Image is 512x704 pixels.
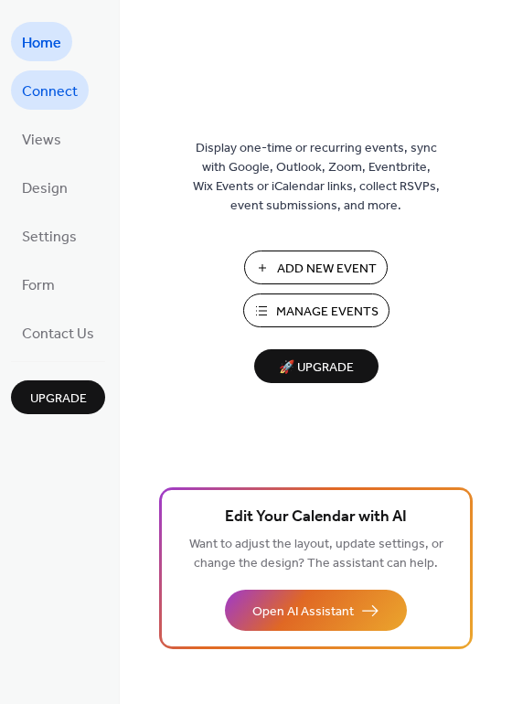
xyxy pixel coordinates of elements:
[252,603,354,622] span: Open AI Assistant
[11,313,105,352] a: Contact Us
[244,251,388,284] button: Add New Event
[265,356,368,380] span: 🚀 Upgrade
[243,293,389,327] button: Manage Events
[193,139,440,216] span: Display one-time or recurring events, sync with Google, Outlook, Zoom, Eventbrite, Wix Events or ...
[22,272,55,300] span: Form
[22,126,61,155] span: Views
[11,380,105,414] button: Upgrade
[22,223,77,251] span: Settings
[22,175,68,203] span: Design
[254,349,379,383] button: 🚀 Upgrade
[11,167,79,207] a: Design
[277,260,377,279] span: Add New Event
[225,505,407,530] span: Edit Your Calendar with AI
[11,22,72,61] a: Home
[22,78,78,106] span: Connect
[22,320,94,348] span: Contact Us
[225,590,407,631] button: Open AI Assistant
[11,70,89,110] a: Connect
[22,29,61,58] span: Home
[11,264,66,304] a: Form
[189,532,443,576] span: Want to adjust the layout, update settings, or change the design? The assistant can help.
[11,119,72,158] a: Views
[276,303,379,322] span: Manage Events
[30,389,87,409] span: Upgrade
[11,216,88,255] a: Settings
